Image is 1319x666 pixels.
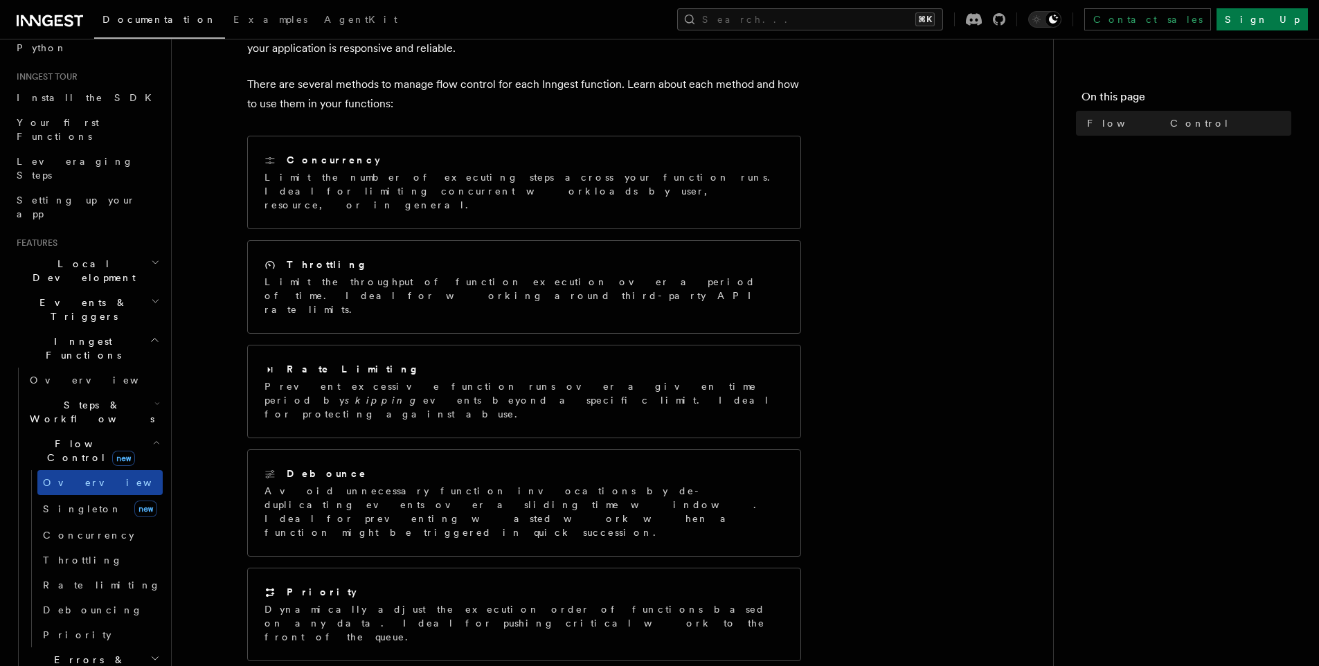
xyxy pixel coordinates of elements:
[264,275,784,316] p: Limit the throughput of function execution over a period of time. Ideal for working around third-...
[1087,116,1230,130] span: Flow Control
[287,585,357,599] h2: Priority
[37,548,163,573] a: Throttling
[1082,111,1291,136] a: Flow Control
[24,431,163,470] button: Flow Controlnew
[43,579,161,591] span: Rate limiting
[247,136,801,229] a: ConcurrencyLimit the number of executing steps across your function runs. Ideal for limiting conc...
[287,467,367,480] h2: Debounce
[11,188,163,226] a: Setting up your app
[316,4,406,37] a: AgentKit
[287,153,380,167] h2: Concurrency
[11,290,163,329] button: Events & Triggers
[287,258,368,271] h2: Throttling
[37,495,163,523] a: Singletonnew
[11,251,163,290] button: Local Development
[43,604,143,615] span: Debouncing
[37,470,163,495] a: Overview
[134,501,157,517] span: new
[24,470,163,647] div: Flow Controlnew
[677,8,943,30] button: Search...⌘K
[345,395,423,406] em: skipping
[17,117,99,142] span: Your first Functions
[37,523,163,548] a: Concurrency
[264,170,784,212] p: Limit the number of executing steps across your function runs. Ideal for limiting concurrent work...
[915,12,935,26] kbd: ⌘K
[264,484,784,539] p: Avoid unnecessary function invocations by de-duplicating events over a sliding time window. Ideal...
[11,334,150,362] span: Inngest Functions
[287,362,420,376] h2: Rate Limiting
[17,92,160,103] span: Install the SDK
[43,477,186,488] span: Overview
[102,14,217,25] span: Documentation
[1028,11,1061,28] button: Toggle dark mode
[17,156,134,181] span: Leveraging Steps
[1082,89,1291,111] h4: On this page
[37,622,163,647] a: Priority
[30,375,172,386] span: Overview
[37,573,163,597] a: Rate limiting
[247,345,801,438] a: Rate LimitingPrevent excessive function runs over a given time period byskippingevents beyond a s...
[24,437,152,465] span: Flow Control
[94,4,225,39] a: Documentation
[225,4,316,37] a: Examples
[17,42,67,53] span: Python
[43,503,122,514] span: Singleton
[11,329,163,368] button: Inngest Functions
[247,449,801,557] a: DebounceAvoid unnecessary function invocations by de-duplicating events over a sliding time windo...
[17,195,136,219] span: Setting up your app
[247,75,801,114] p: There are several methods to manage flow control for each Inngest function. Learn about each meth...
[233,14,307,25] span: Examples
[11,71,78,82] span: Inngest tour
[11,237,57,249] span: Features
[24,398,154,426] span: Steps & Workflows
[24,393,163,431] button: Steps & Workflows
[43,629,111,640] span: Priority
[247,240,801,334] a: ThrottlingLimit the throughput of function execution over a period of time. Ideal for working aro...
[264,602,784,644] p: Dynamically adjust the execution order of functions based on any data. Ideal for pushing critical...
[37,597,163,622] a: Debouncing
[43,530,134,541] span: Concurrency
[11,85,163,110] a: Install the SDK
[247,568,801,661] a: PriorityDynamically adjust the execution order of functions based on any data. Ideal for pushing ...
[24,368,163,393] a: Overview
[11,149,163,188] a: Leveraging Steps
[11,257,151,285] span: Local Development
[1084,8,1211,30] a: Contact sales
[43,555,123,566] span: Throttling
[264,379,784,421] p: Prevent excessive function runs over a given time period by events beyond a specific limit. Ideal...
[11,296,151,323] span: Events & Triggers
[11,35,163,60] a: Python
[1217,8,1308,30] a: Sign Up
[324,14,397,25] span: AgentKit
[11,110,163,149] a: Your first Functions
[112,451,135,466] span: new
